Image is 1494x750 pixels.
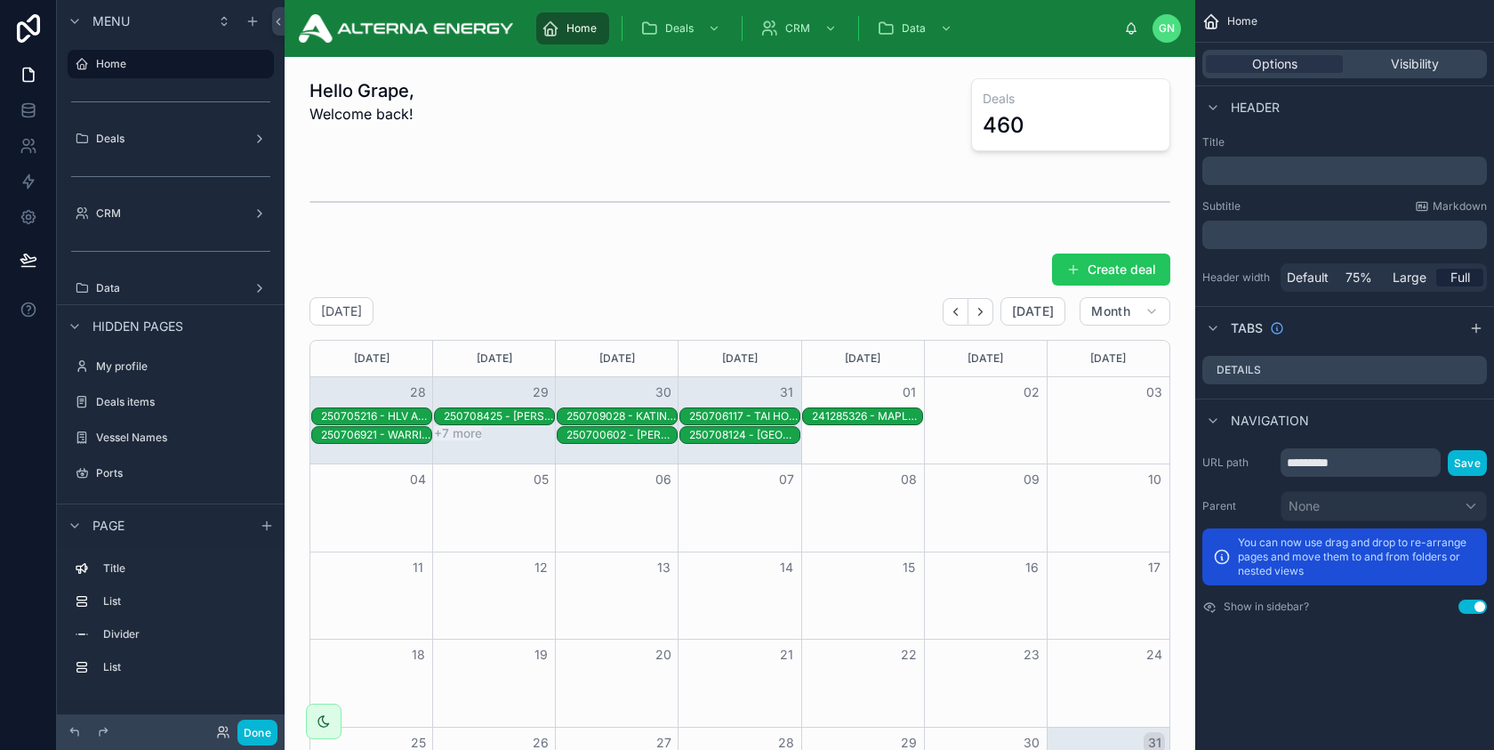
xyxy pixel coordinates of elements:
label: Title [1202,135,1487,149]
a: Deals [635,12,729,44]
a: Ports [68,459,274,488]
div: 250700602 - [PERSON_NAME] @ [GEOGRAPHIC_DATA], [GEOGRAPHIC_DATA] [566,428,677,442]
button: 07 [775,469,797,490]
button: 04 [407,469,429,490]
div: 250705216 - HLV AEGIR @ [GEOGRAPHIC_DATA], [GEOGRAPHIC_DATA] [321,409,431,423]
div: 250700602 - H CONSTANCE @ Singapore, Singapore [566,427,677,443]
label: Parent [1202,499,1273,513]
label: Title [103,561,267,576]
button: 06 [653,469,674,490]
button: 11 [407,557,429,578]
div: 250706921 - WARRIOR SPIRIT @ Singapore, Singapore [321,427,431,443]
button: 28 [407,382,429,403]
span: Default [1287,269,1329,286]
button: 14 [775,557,797,578]
button: None [1281,491,1487,521]
button: 19 [530,644,551,665]
div: 250705216 - HLV AEGIR @ Jurong, Singapore [321,408,431,424]
span: Page [92,517,124,535]
span: Markdown [1433,199,1487,214]
span: Deals [665,21,694,36]
div: 250709028 - KATINGAN EXPRESS @ Singapore, Singapore [566,408,677,424]
a: Deals items [68,388,274,416]
span: Menu [92,12,130,30]
button: 29 [530,382,551,403]
span: Full [1450,269,1470,286]
label: Vessel Names [96,431,270,445]
span: 75% [1345,269,1372,286]
a: Markdown [1415,199,1487,214]
label: Home [96,57,263,71]
div: scrollable content [1202,157,1487,185]
label: Details [1217,363,1261,377]
button: 03 [1144,382,1165,403]
div: scrollable content [57,546,285,699]
div: 250708124 - NEW AMSTERDAM @ Amsterdam, Netherlands [689,427,799,443]
label: Header width [1202,270,1273,285]
label: List [103,594,267,609]
div: 250709028 - KATINGAN EXPRESS @ [GEOGRAPHIC_DATA], [GEOGRAPHIC_DATA] [566,409,677,423]
button: Done [237,720,277,746]
button: +7 more [434,426,482,440]
button: 20 [653,644,674,665]
button: 31 [775,382,797,403]
button: 22 [898,644,920,665]
span: Visibility [1391,55,1439,73]
button: 18 [407,644,429,665]
span: Header [1231,99,1280,117]
span: None [1289,497,1320,515]
label: Data [96,281,245,295]
a: CRM [755,12,846,44]
button: Save [1448,450,1487,476]
button: 16 [1021,557,1042,578]
div: 250708425 - FATIMA ZARAH @ Lome, Togo [444,408,554,424]
label: Subtitle [1202,199,1241,214]
span: Navigation [1231,412,1309,430]
button: 02 [1021,382,1042,403]
button: 15 [898,557,920,578]
div: scrollable content [527,9,1124,48]
a: Data [68,274,274,302]
button: 05 [530,469,551,490]
div: 250708425 - [PERSON_NAME] @ [GEOGRAPHIC_DATA], [GEOGRAPHIC_DATA] [444,409,554,423]
button: 01 [898,382,920,403]
label: URL path [1202,456,1273,470]
button: 23 [1021,644,1042,665]
div: 241285326 - MAPLE AMBITION @ Dordrecht, Netherlands [812,408,922,424]
div: 241285326 - MAPLE AMBITION @ [GEOGRAPHIC_DATA], [GEOGRAPHIC_DATA] [812,409,922,423]
span: CRM [785,21,810,36]
p: You can now use drag and drop to re-arrange pages and move them to and from folders or nested views [1238,536,1476,578]
label: Divider [103,627,267,641]
button: 30 [653,382,674,403]
button: 17 [1144,557,1165,578]
a: Deals [68,125,274,153]
a: My profile [68,352,274,381]
a: Data [871,12,961,44]
label: List [103,660,267,674]
label: CRM [96,206,245,221]
a: CRM [68,199,274,228]
div: 250708124 - [GEOGRAPHIC_DATA] @ [GEOGRAPHIC_DATA], [GEOGRAPHIC_DATA] [689,428,799,442]
div: scrollable content [1202,221,1487,249]
div: 250706921 - WARRIOR SPIRIT @ [GEOGRAPHIC_DATA], [GEOGRAPHIC_DATA] [321,428,431,442]
span: GN [1159,21,1175,36]
a: Vessel Names [68,423,274,452]
label: Ports [96,466,270,480]
a: Home [68,50,274,78]
button: 08 [898,469,920,490]
button: 13 [653,557,674,578]
label: Deals items [96,395,270,409]
label: My profile [96,359,270,374]
div: 250706117 - TAI HONOR @ [GEOGRAPHIC_DATA], [GEOGRAPHIC_DATA] [689,409,799,423]
span: Options [1252,55,1297,73]
span: Home [1227,14,1257,28]
button: 12 [530,557,551,578]
div: 250706117 - TAI HONOR @ Singapore, Singapore [689,408,799,424]
button: 10 [1144,469,1165,490]
label: Deals [96,132,245,146]
button: 21 [775,644,797,665]
span: Home [566,21,597,36]
button: 24 [1144,644,1165,665]
label: Show in sidebar? [1224,600,1309,614]
span: Large [1393,269,1426,286]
